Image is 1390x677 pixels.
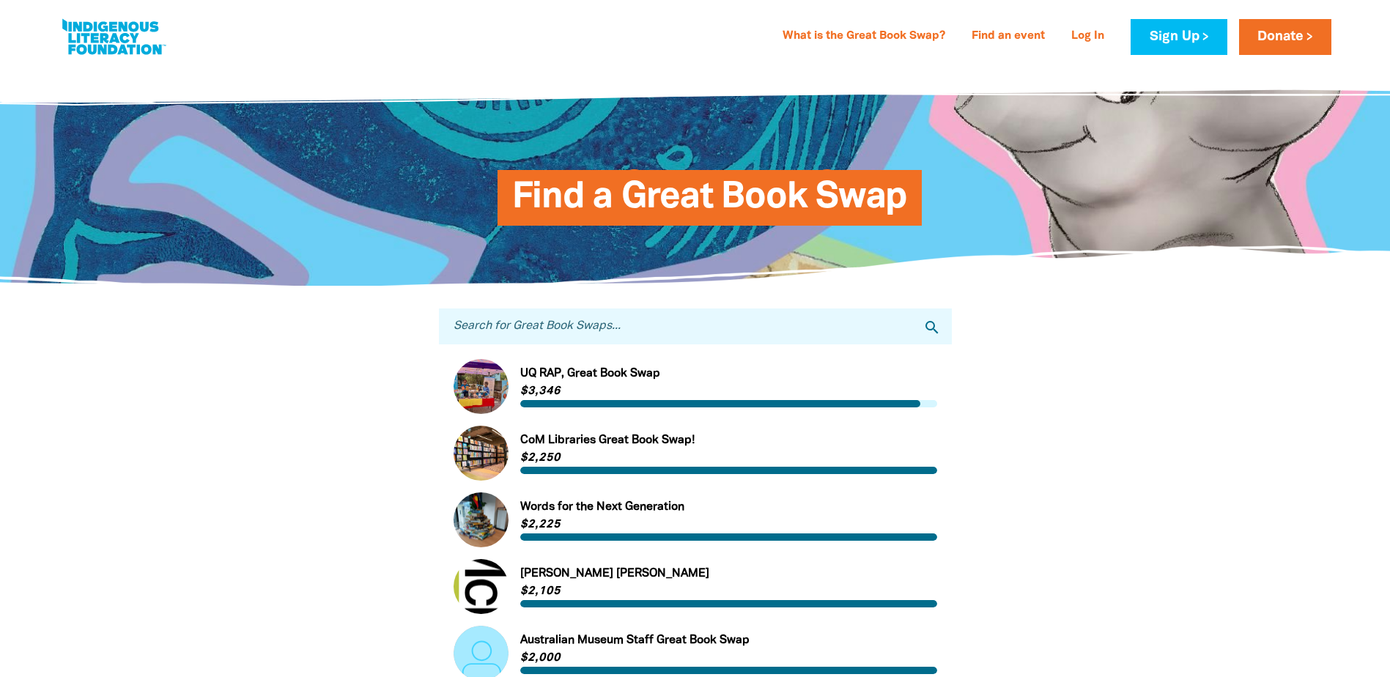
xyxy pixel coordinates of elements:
a: Log In [1062,25,1113,48]
a: Donate [1239,19,1331,55]
i: search [923,319,941,336]
span: Find a Great Book Swap [512,181,908,226]
a: Find an event [963,25,1054,48]
a: Sign Up [1131,19,1227,55]
a: What is the Great Book Swap? [774,25,954,48]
